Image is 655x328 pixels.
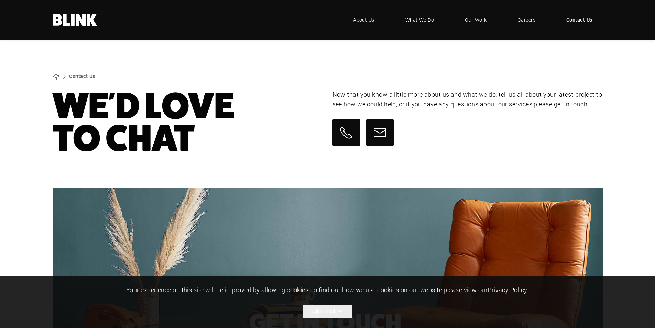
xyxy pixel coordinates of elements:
span: Our Work [465,16,487,24]
span: Contact Us [566,16,592,24]
h1: We'd Love To Chat [53,90,323,155]
span: About Us [353,16,374,24]
a: What We Do [395,10,445,30]
span: Your experience on this site will be improved by allowing cookies. To find out how we use cookies... [126,286,529,294]
a: Contact Us [69,73,95,80]
p: Now that you know a little more about us and what we do, tell us all about your latest project to... [332,90,603,109]
a: Careers [507,10,546,30]
a: About Us [343,10,385,30]
span: Careers [518,16,535,24]
button: Allow cookies [303,305,352,318]
span: What We Do [405,16,434,24]
a: Our Work [455,10,497,30]
a: Contact Us [556,10,603,30]
a: Home [53,14,97,26]
a: Privacy Policy [488,286,527,294]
